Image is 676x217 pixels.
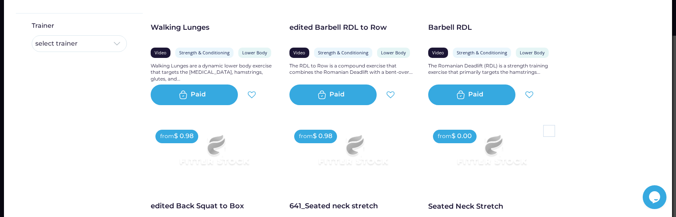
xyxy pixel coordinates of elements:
div: from [299,133,313,140]
div: Lower Body [381,50,406,56]
div: Paid [468,90,488,100]
div: Walking Lunges [151,23,278,33]
div: Video [155,50,167,56]
div: The Romanian Deadlift (RDL) is a strength training exercise that primarily targets the hamstrings... [428,63,555,76]
div: from [160,133,174,140]
div: Video [293,50,305,56]
img: bag-tick-2.svg [178,90,188,100]
div: Strength & Conditioning [179,50,230,56]
div: edited Back Squat to Box [151,201,278,211]
div: Strength & Conditioning [318,50,368,56]
div: Barbell RDL [428,23,555,33]
iframe: chat widget [643,185,668,209]
div: Seated Neck Stretch [428,202,555,211]
div: The RDL to Row is a compound exercise that combines the Romanian Deadlift with a bent-over... [289,63,416,76]
div: Strength & Conditioning [457,50,507,56]
div: $ 0.00 [452,132,472,140]
div: 641_Seated neck stretch [289,201,416,211]
img: Frame%2079%20%281%29.svg [441,125,542,182]
div: $ 0.98 [174,132,193,140]
img: Frame%20%284%29.svg [112,39,122,48]
img: Frame%2079%20%281%29.svg [163,125,265,182]
div: Paid [329,90,349,100]
div: $ 0.98 [313,132,332,140]
div: edited Barbell RDL to Row [289,23,416,33]
img: bag-tick-2.svg [456,90,465,100]
div: select trainer [35,39,112,48]
div: Trainer [32,21,54,34]
img: bag-tick-2.svg [317,90,327,100]
div: Video [432,50,444,56]
div: Lower Body [520,50,545,56]
div: Lower Body [242,50,267,56]
div: from [438,133,452,140]
img: Frame%2079%20%281%29.svg [302,125,404,182]
div: Walking Lunges are a dynamic lower body exercise that targets the [MEDICAL_DATA], hamstrings, glu... [151,63,278,83]
div: Paid [191,90,211,100]
img: Rectangle%205126.svg [543,125,555,137]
